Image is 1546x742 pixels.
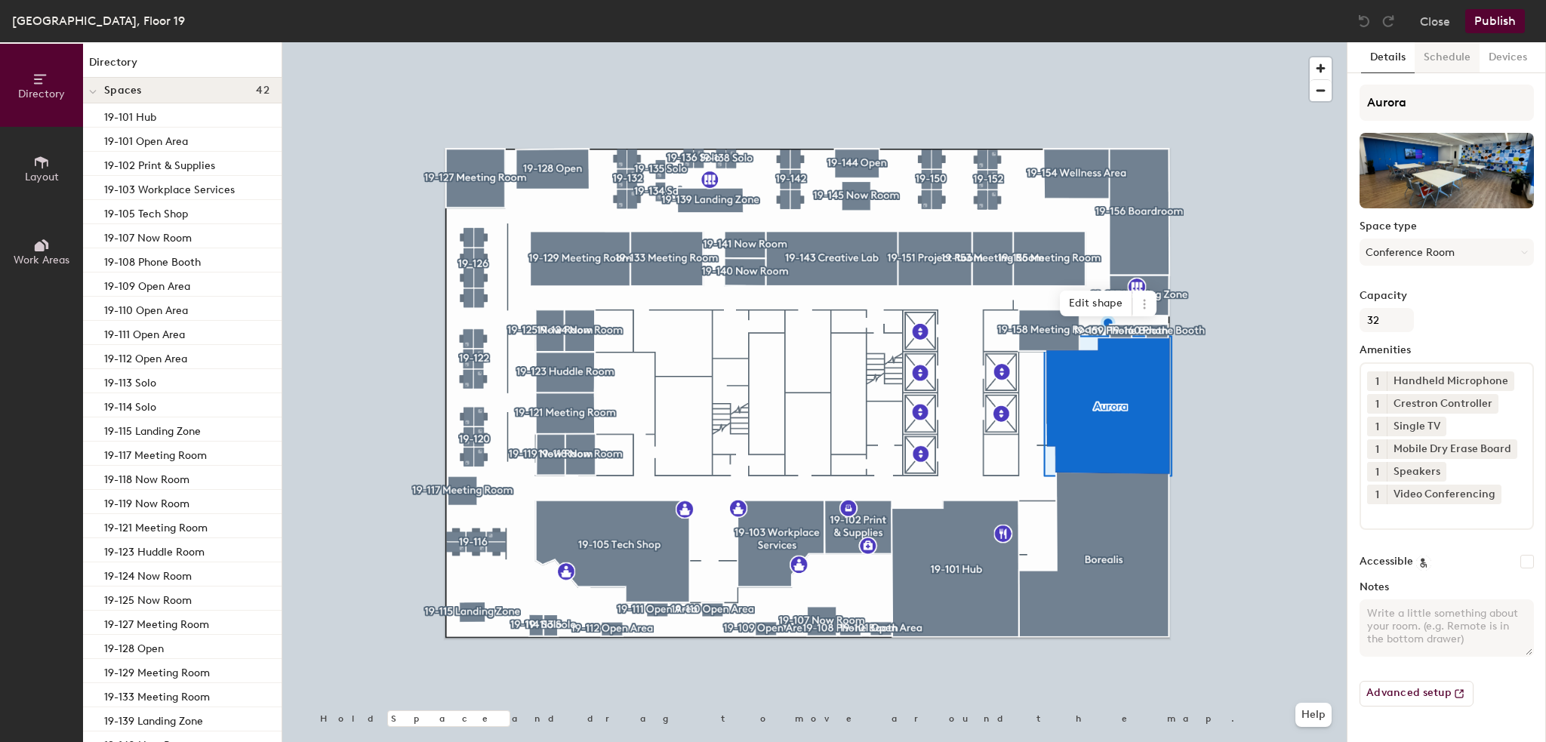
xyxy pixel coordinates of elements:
div: Video Conferencing [1387,485,1501,504]
p: 19-139 Landing Zone [104,710,203,728]
p: 19-109 Open Area [104,276,190,293]
button: Help [1295,703,1332,727]
label: Amenities [1360,344,1534,356]
p: 19-128 Open [104,638,164,655]
div: [GEOGRAPHIC_DATA], Floor 19 [12,11,185,30]
button: Devices [1480,42,1536,73]
span: Work Areas [14,254,69,266]
label: Accessible [1360,556,1413,568]
div: Handheld Microphone [1387,371,1514,391]
button: Schedule [1415,42,1480,73]
div: Speakers [1387,462,1446,482]
span: 1 [1375,487,1379,503]
div: Crestron Controller [1387,394,1498,414]
p: 19-113 Solo [104,372,156,389]
button: Conference Room [1360,239,1534,266]
span: Layout [25,171,59,183]
button: 1 [1367,462,1387,482]
span: Edit shape [1060,291,1132,316]
p: 19-103 Workplace Services [104,179,235,196]
button: Details [1361,42,1415,73]
img: Redo [1381,14,1396,29]
p: 19-112 Open Area [104,348,187,365]
p: 19-114 Solo [104,396,156,414]
p: 19-115 Landing Zone [104,420,201,438]
p: 19-107 Now Room [104,227,192,245]
p: 19-119 Now Room [104,493,189,510]
p: 19-105 Tech Shop [104,203,188,220]
p: 19-129 Meeting Room [104,662,210,679]
button: 1 [1367,485,1387,504]
p: 19-125 Now Room [104,590,192,607]
p: 19-101 Open Area [104,131,188,148]
p: 19-101 Hub [104,106,156,124]
label: Space type [1360,220,1534,232]
span: 1 [1375,374,1379,389]
div: Mobile Dry Erase Board [1387,439,1517,459]
img: Undo [1357,14,1372,29]
p: 19-127 Meeting Room [104,614,209,631]
p: 19-118 Now Room [104,469,189,486]
label: Notes [1360,581,1534,593]
span: Directory [18,88,65,100]
img: The space named Aurora [1360,133,1534,208]
span: 1 [1375,419,1379,435]
p: 19-110 Open Area [104,300,188,317]
p: 19-102 Print & Supplies [104,155,215,172]
p: 19-121 Meeting Room [104,517,208,534]
p: 19-111 Open Area [104,324,185,341]
label: Capacity [1360,290,1534,302]
p: 19-108 Phone Booth [104,251,201,269]
p: 19-123 Huddle Room [104,541,205,559]
button: 1 [1367,417,1387,436]
button: 1 [1367,371,1387,391]
span: 1 [1375,464,1379,480]
p: 19-133 Meeting Room [104,686,210,704]
span: Spaces [104,85,142,97]
span: 1 [1375,396,1379,412]
p: 19-124 Now Room [104,565,192,583]
button: 1 [1367,439,1387,459]
button: Advanced setup [1360,681,1474,707]
h1: Directory [83,54,282,78]
span: 42 [256,85,269,97]
p: 19-117 Meeting Room [104,445,207,462]
button: 1 [1367,394,1387,414]
span: 1 [1375,442,1379,457]
button: Publish [1465,9,1525,33]
div: Single TV [1387,417,1446,436]
button: Close [1420,9,1450,33]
